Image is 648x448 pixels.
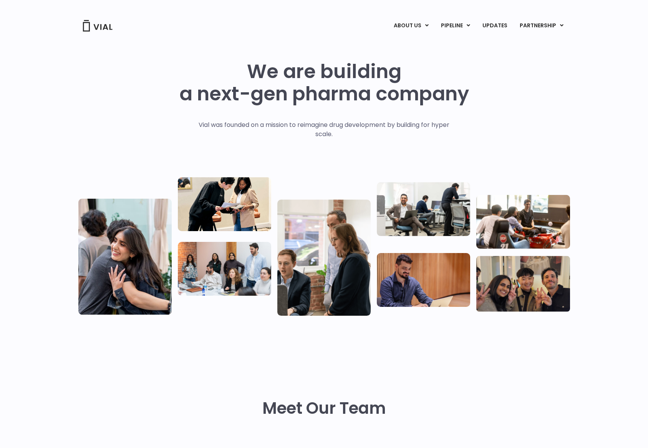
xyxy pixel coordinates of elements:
[262,399,386,418] h2: Meet Our Team
[78,198,172,315] img: Vial Life
[476,195,570,248] img: Group of people playing whirlyball
[388,19,434,32] a: ABOUT USMenu Toggle
[191,120,457,139] p: Vial was founded on a mission to reimagine drug development by building for hyper scale.
[377,253,470,307] img: Man working at a computer
[476,19,513,32] a: UPDATES
[476,256,570,311] img: Group of 3 people smiling holding up the peace sign
[179,60,469,105] h1: We are building a next-gen pharma company
[178,177,271,231] img: Two people looking at a paper talking.
[277,200,371,316] img: Group of three people standing around a computer looking at the screen
[435,19,476,32] a: PIPELINEMenu Toggle
[178,242,271,296] img: Eight people standing and sitting in an office
[514,19,570,32] a: PARTNERSHIPMenu Toggle
[377,182,470,236] img: Three people working in an office
[82,20,113,32] img: Vial Logo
